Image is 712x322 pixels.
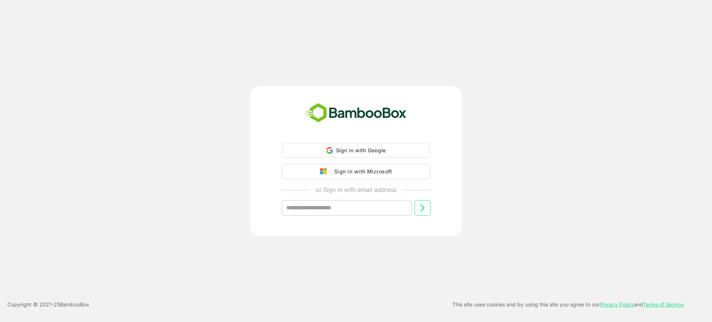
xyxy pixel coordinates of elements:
p: Copyright © 2021- 25 BambooBox [7,300,89,309]
div: Sign in with Google [282,143,430,158]
button: Sign in with Microsoft [282,164,430,179]
div: Sign in with Microsoft [330,167,392,176]
p: or Sign in with email address [316,185,396,194]
span: Sign in with Google [336,147,386,153]
a: Terms of Service [643,301,684,308]
p: This site uses cookies and by using this site you agree to our and [452,300,684,309]
a: Privacy Policy [600,301,634,308]
img: google [320,168,330,175]
img: bamboobox [302,101,411,125]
